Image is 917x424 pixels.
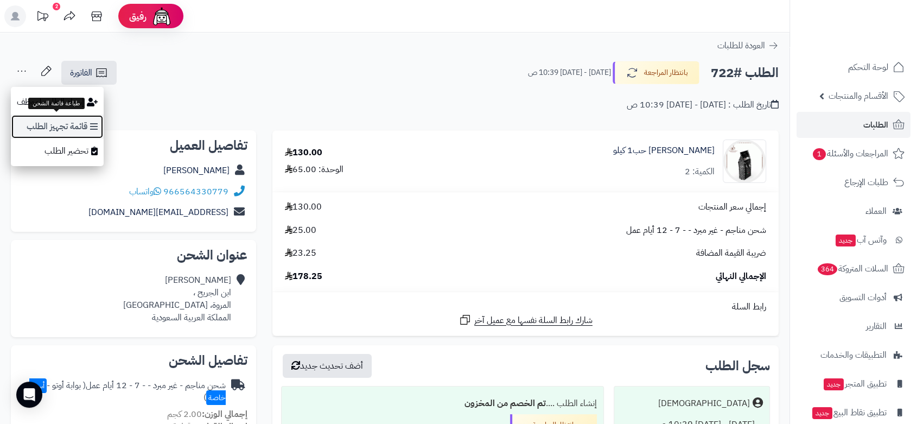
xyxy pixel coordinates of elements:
span: شارك رابط السلة نفسها مع عميل آخر [474,314,593,327]
span: طلبات الإرجاع [844,175,888,190]
a: [EMAIL_ADDRESS][DOMAIN_NAME] [88,206,228,219]
a: شارك رابط السلة نفسها مع عميل آخر [458,313,593,327]
img: logo-2.png [843,19,907,42]
div: 2 [53,3,60,10]
div: 130.00 [285,147,322,159]
a: تطبيق المتجرجديد [797,371,910,397]
h3: سجل الطلب [705,359,770,372]
strong: إجمالي الوزن: [202,408,247,421]
div: طباعة قائمة الشحن [28,98,85,110]
h2: عنوان الشحن [20,249,247,262]
a: العملاء [797,198,910,224]
a: [PERSON_NAME] [163,164,230,177]
span: لوحة التحكم [848,60,888,75]
span: 178.25 [285,270,322,283]
a: تحضير الطلب [11,139,104,163]
span: الأقسام والمنتجات [829,88,888,104]
span: الفاتورة [70,66,92,79]
span: تطبيق نقاط البيع [811,405,887,420]
a: واتساب [129,185,161,198]
span: شحن مناجم - غير مبرد - - 7 - 12 أيام عمل [626,224,766,237]
span: 25.00 [285,224,316,237]
span: جديد [836,235,856,246]
div: رابط السلة [277,301,774,313]
span: 130.00 [285,201,322,213]
div: الكمية: 2 [685,166,715,178]
img: ai-face.png [151,5,173,27]
div: الوحدة: 65.00 [285,163,343,176]
a: أدوات التسويق [797,284,910,311]
b: تم الخصم من المخزون [464,397,546,410]
a: السلات المتروكة364 [797,256,910,282]
div: تاريخ الطلب : [DATE] - [DATE] 10:39 ص [627,99,779,111]
span: أدوات التسويق [839,290,887,305]
a: قائمة تجهيز الطلب [11,115,104,139]
h2: تفاصيل الشحن [20,354,247,367]
div: شحن مناجم - غير مبرد - - 7 - 12 أيام عمل [20,379,226,404]
a: لوحة التحكم [797,54,910,80]
span: رفيق [129,10,147,23]
div: Open Intercom Messenger [16,382,42,408]
span: إجمالي سعر المنتجات [698,201,766,213]
span: التقارير [866,319,887,334]
button: أضف تحديث جديد [283,354,372,378]
span: أسعار خاصة [29,378,226,406]
a: الفاتورة [61,61,117,85]
a: تحديثات المنصة [29,5,56,30]
button: بانتظار المراجعة [613,61,699,84]
h2: تفاصيل العميل [20,139,247,152]
span: 364 [817,263,838,275]
a: التطبيقات والخدمات [797,342,910,368]
span: جديد [824,378,844,390]
a: الطلبات [797,112,910,138]
span: السلات المتروكة [817,261,888,276]
span: ضريبة القيمة المضافة [696,247,766,260]
a: المراجعات والأسئلة1 [797,141,910,167]
span: المراجعات والأسئلة [812,146,888,161]
span: التطبيقات والخدمات [820,347,887,363]
img: 1696329499-%D8%A8%D9%86-%D8%A7%D8%B3%D8%A8%D8%B1%D9%8A%D8%B3%D9%88-%D8%AD%D8%A8-1-%D9%83-90x90.gif [723,140,766,183]
a: التقارير [797,313,910,339]
div: [DEMOGRAPHIC_DATA] [658,397,750,410]
span: تطبيق المتجر [823,376,887,391]
a: طلبات الإرجاع [797,169,910,195]
button: إسناد الطلب لموظف [11,90,104,115]
span: العودة للطلبات [717,39,765,52]
a: [PERSON_NAME] حب1 كيلو [613,144,715,157]
span: وآتس آب [835,232,887,248]
small: [DATE] - [DATE] 10:39 ص [528,67,611,78]
span: 23.25 [285,247,316,260]
h2: الطلب #722 [711,62,779,84]
a: وآتس آبجديد [797,227,910,253]
span: ( بوابة أوتو - ) [29,379,226,404]
a: العودة للطلبات [717,39,779,52]
small: 2.00 كجم [167,408,247,421]
span: جديد [812,407,832,419]
div: [PERSON_NAME] ابن الجريح ، المروة، [GEOGRAPHIC_DATA] المملكة العربية السعودية [123,274,231,324]
span: الطلبات [863,117,888,132]
a: 966564330779 [163,185,228,198]
span: العملاء [865,204,887,219]
div: إنشاء الطلب .... [288,393,597,414]
span: 1 [812,148,826,160]
span: الإجمالي النهائي [716,270,766,283]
